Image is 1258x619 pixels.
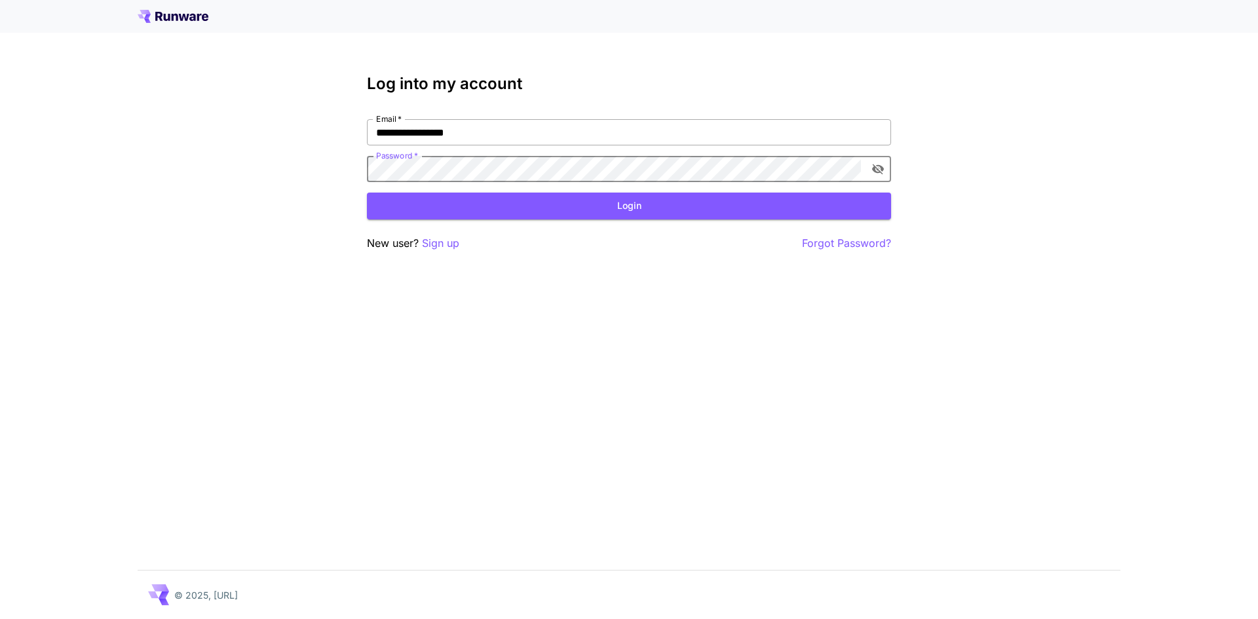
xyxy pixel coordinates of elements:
h3: Log into my account [367,75,891,93]
label: Password [376,150,418,161]
label: Email [376,113,402,124]
button: Sign up [422,235,459,252]
p: New user? [367,235,459,252]
p: © 2025, [URL] [174,588,238,602]
button: Forgot Password? [802,235,891,252]
button: toggle password visibility [866,157,890,181]
button: Login [367,193,891,219]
